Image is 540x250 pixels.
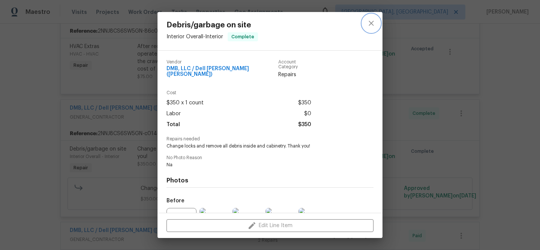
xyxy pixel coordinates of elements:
[166,119,180,130] span: Total
[166,90,311,95] span: Cost
[166,198,184,203] h5: Before
[166,21,258,29] span: Debris/garbage on site
[362,14,380,32] button: close
[166,34,223,39] span: Interior Overall - Interior
[278,71,311,78] span: Repairs
[298,119,311,130] span: $350
[166,60,278,65] span: Vendor
[278,60,311,69] span: Account Category
[166,155,373,160] span: No Photo Reason
[166,66,278,77] span: DMB, LLC / Dell [PERSON_NAME] ([PERSON_NAME])
[166,108,181,119] span: Labor
[166,98,204,108] span: $350 x 1 count
[166,143,353,149] span: Change locks and remove all debris inside and cabinetry. Thank you!
[228,33,257,41] span: Complete
[304,108,311,119] span: $0
[298,98,311,108] span: $350
[166,137,373,142] span: Repairs needed
[166,177,373,184] h4: Photos
[166,162,353,168] span: Na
